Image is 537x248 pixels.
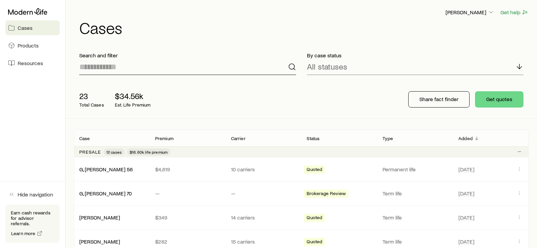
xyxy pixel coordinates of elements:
h1: Cases [79,19,529,36]
a: Resources [5,56,60,71]
span: Brokerage Review [307,191,346,198]
p: Search and filter [79,52,296,59]
p: Type [383,136,393,141]
div: G, [PERSON_NAME] 70 [79,190,132,197]
p: [PERSON_NAME] [446,9,494,16]
p: Status [307,136,319,141]
p: 23 [79,91,104,101]
span: $16.60k life premium [130,149,168,155]
span: Products [18,42,39,49]
button: [PERSON_NAME] [445,8,495,17]
p: Presale [79,149,101,155]
div: Earn cash rewards for advisor referrals.Learn more [5,205,60,243]
p: $349 [155,214,220,221]
a: G, [PERSON_NAME] 70 [79,190,132,196]
p: $34.56k [115,91,151,101]
div: [PERSON_NAME] [79,238,120,245]
p: Total Cases [79,102,104,108]
button: Share fact finder [408,91,470,108]
p: 14 carriers [231,214,296,221]
p: Permanent life [383,166,448,173]
a: Cases [5,20,60,35]
div: G, [PERSON_NAME] 56 [79,166,133,173]
p: Est. Life Premium [115,102,151,108]
span: Resources [18,60,43,66]
p: Case [79,136,90,141]
p: Term life [383,190,448,197]
p: $4,619 [155,166,220,173]
span: [DATE] [458,214,474,221]
span: [DATE] [458,190,474,197]
a: [PERSON_NAME] [79,214,120,221]
p: Premium [155,136,173,141]
p: 10 carriers [231,166,296,173]
p: $282 [155,238,220,245]
p: All statuses [307,62,347,71]
div: [PERSON_NAME] [79,214,120,221]
p: — [155,190,220,197]
button: Get quotes [475,91,523,108]
span: 12 cases [106,149,122,155]
span: Hide navigation [18,191,53,198]
span: Quoted [307,239,322,246]
p: 15 carriers [231,238,296,245]
span: Cases [18,24,33,31]
span: Learn more [11,231,36,236]
span: [DATE] [458,238,474,245]
p: Carrier [231,136,246,141]
span: Quoted [307,215,322,222]
button: Hide navigation [5,187,60,202]
a: Products [5,38,60,53]
p: Term life [383,214,448,221]
p: Earn cash rewards for advisor referrals. [11,210,54,226]
p: By case status [307,52,524,59]
p: — [231,190,296,197]
p: Term life [383,238,448,245]
a: G, [PERSON_NAME] 56 [79,166,133,172]
span: Quoted [307,167,322,174]
span: [DATE] [458,166,474,173]
a: [PERSON_NAME] [79,238,120,245]
p: Added [458,136,473,141]
p: Share fact finder [419,96,458,102]
button: Get help [500,8,529,16]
